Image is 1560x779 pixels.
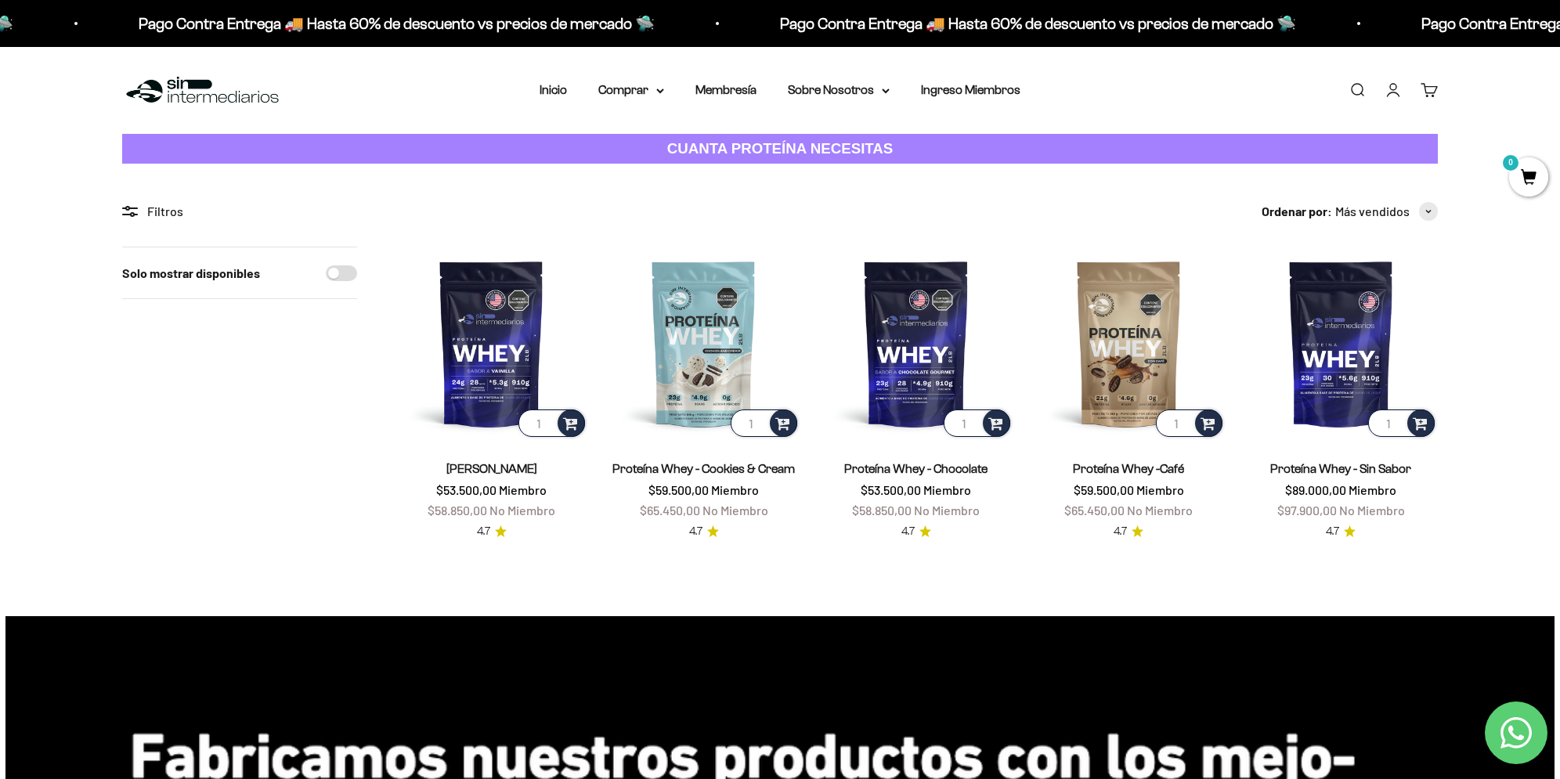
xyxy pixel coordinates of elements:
[122,263,260,283] label: Solo mostrar disponibles
[499,482,547,497] span: Miembro
[477,523,490,540] span: 4.7
[446,462,537,475] a: [PERSON_NAME]
[1509,170,1548,187] a: 0
[788,80,890,100] summary: Sobre Nosotros
[1326,523,1356,540] a: 4.74.7 de 5.0 estrellas
[695,83,757,96] a: Membresía
[901,523,931,540] a: 4.74.7 de 5.0 estrellas
[612,462,795,475] a: Proteína Whey - Cookies & Cream
[914,503,980,518] span: No Miembro
[844,462,988,475] a: Proteína Whey - Chocolate
[1136,482,1184,497] span: Miembro
[1349,482,1396,497] span: Miembro
[711,482,759,497] span: Miembro
[1270,462,1411,475] a: Proteína Whey - Sin Sabor
[1335,201,1410,222] span: Más vendidos
[1074,482,1134,497] span: $59.500,00
[1114,523,1143,540] a: 4.74.7 de 5.0 estrellas
[1339,503,1405,518] span: No Miembro
[122,134,1438,164] a: CUANTA PROTEÍNA NECESITAS
[780,11,1296,36] p: Pago Contra Entrega 🚚 Hasta 60% de descuento vs precios de mercado 🛸
[1262,201,1332,222] span: Ordenar por:
[122,201,357,222] div: Filtros
[667,140,894,157] strong: CUANTA PROTEÍNA NECESITAS
[1285,482,1346,497] span: $89.000,00
[901,523,915,540] span: 4.7
[1114,523,1127,540] span: 4.7
[1073,462,1184,475] a: Proteína Whey -Café
[921,83,1020,96] a: Ingreso Miembros
[689,523,719,540] a: 4.74.7 de 5.0 estrellas
[1127,503,1193,518] span: No Miembro
[489,503,555,518] span: No Miembro
[640,503,700,518] span: $65.450,00
[852,503,912,518] span: $58.850,00
[598,80,664,100] summary: Comprar
[1277,503,1337,518] span: $97.900,00
[477,523,507,540] a: 4.74.7 de 5.0 estrellas
[702,503,768,518] span: No Miembro
[436,482,497,497] span: $53.500,00
[428,503,487,518] span: $58.850,00
[689,523,702,540] span: 4.7
[1335,201,1438,222] button: Más vendidos
[861,482,921,497] span: $53.500,00
[540,83,567,96] a: Inicio
[1326,523,1339,540] span: 4.7
[139,11,655,36] p: Pago Contra Entrega 🚚 Hasta 60% de descuento vs precios de mercado 🛸
[1064,503,1125,518] span: $65.450,00
[648,482,709,497] span: $59.500,00
[1501,153,1520,172] mark: 0
[923,482,971,497] span: Miembro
